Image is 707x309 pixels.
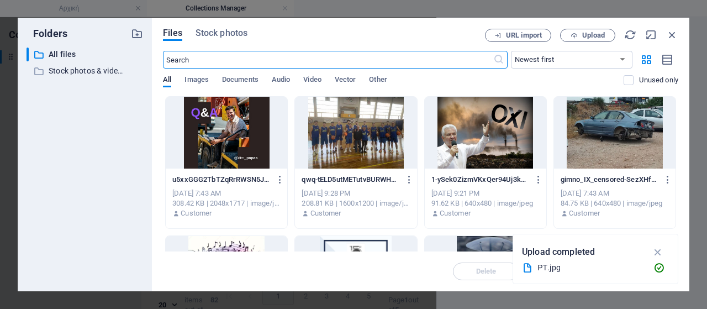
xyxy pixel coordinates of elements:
[335,73,356,88] span: Vector
[560,29,615,42] button: Upload
[272,73,290,88] span: Audio
[172,175,271,185] p: u5xxGGG2TbTZqRrRWSN5Jg.jpg
[181,208,212,218] p: Customer
[561,188,669,198] div: [DATE] 7:43 AM
[27,27,67,41] p: Folders
[163,51,493,69] input: Search
[172,198,281,208] div: 308.42 KB | 2048x1717 | image/jpeg
[222,73,258,88] span: Documents
[506,32,542,39] span: URL import
[27,64,123,78] div: Stock photos & videos
[666,29,678,41] i: Close
[624,29,636,41] i: Reload
[49,65,123,77] p: Stock photos & videos
[27,64,143,78] div: Stock photos & videos
[310,208,341,218] p: Customer
[522,245,595,259] p: Upload completed
[431,175,530,185] p: 1-ySek0ZizmVKxQer94Uj3kg.jpg
[302,188,410,198] div: [DATE] 9:28 PM
[302,198,410,208] div: 208.81 KB | 1600x1200 | image/jpeg
[184,73,209,88] span: Images
[561,175,659,185] p: gimno_IX_censored-SezXHf8j4GDJ73zN4lUcQA.jpg
[645,29,657,41] i: Minimize
[303,73,321,88] span: Video
[163,27,182,40] span: Files
[569,208,600,218] p: Customer
[639,75,678,85] p: Displays only files that are not in use on the website. Files added during this session can still...
[485,29,551,42] button: URL import
[27,48,29,61] div: ​
[163,73,171,88] span: All
[369,73,387,88] span: Other
[196,27,247,40] span: Stock photos
[582,32,605,39] span: Upload
[131,28,143,40] i: Create new folder
[431,198,540,208] div: 91.62 KB | 640x480 | image/jpeg
[561,198,669,208] div: 84.75 KB | 640x480 | image/jpeg
[431,188,540,198] div: [DATE] 9:21 PM
[537,261,645,274] div: ΡΤ.jpg
[440,208,471,218] p: Customer
[172,188,281,198] div: [DATE] 7:43 AM
[49,48,123,61] p: All files
[302,175,400,185] p: qwq-tELD5utMETutvBURWHA5FQ.jpg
